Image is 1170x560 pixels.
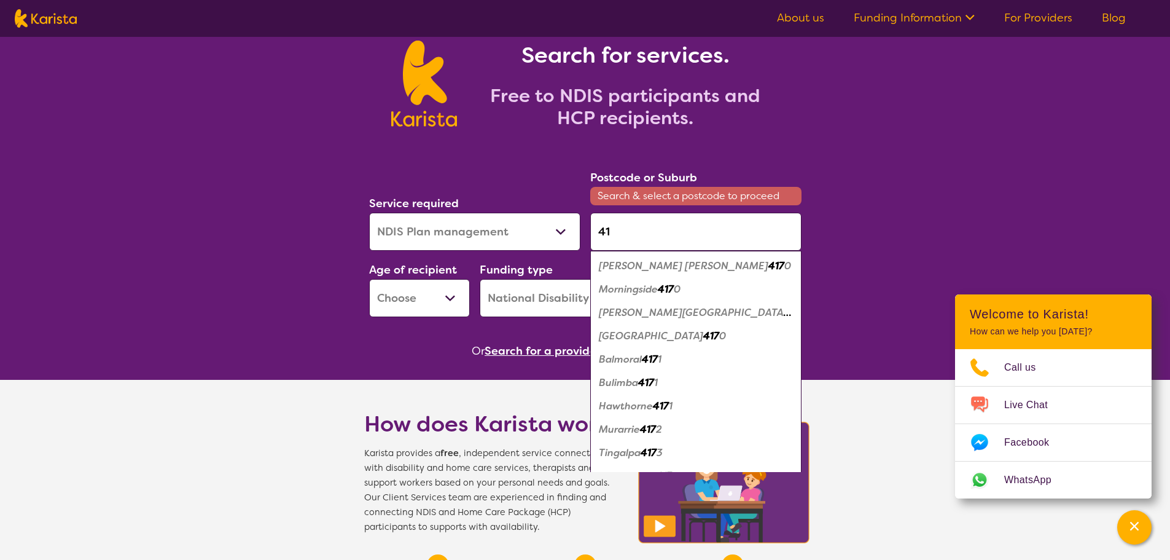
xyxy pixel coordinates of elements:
em: Hawthorne [599,400,653,412]
em: 417 [656,470,672,483]
a: Funding Information [854,10,975,25]
em: 1 [658,353,661,366]
img: Karista logo [15,9,77,28]
a: Web link opens in a new tab. [955,462,1152,499]
a: For Providers [1004,10,1072,25]
em: 1 [669,400,673,412]
em: Balmoral [599,353,642,366]
button: Search for a provider to leave a review [485,342,698,360]
h2: Welcome to Karista! [970,307,1137,321]
em: 0 [719,329,726,342]
a: Blog [1102,10,1126,25]
span: Call us [1004,358,1051,377]
div: Bulimba 4171 [596,371,795,395]
em: 417 [787,306,803,319]
div: Tingalpa 4173 [596,441,795,465]
div: Channel Menu [955,294,1152,499]
ul: Choose channel [955,349,1152,499]
em: 417 [703,329,719,342]
div: Tingalpa Dc 4173 [596,465,795,488]
span: Facebook [1004,433,1064,452]
em: 0 [674,283,681,296]
em: 417 [638,376,654,389]
em: 417 [658,283,674,296]
span: Karista provides a , independent service connecting you with disability and home care services, t... [364,446,622,535]
em: 3 [672,470,678,483]
h2: Free to NDIS participants and HCP recipients. [472,85,779,129]
em: [PERSON_NAME] [PERSON_NAME] [599,259,768,272]
em: Morningside [599,283,658,296]
label: Funding type [480,262,553,277]
span: Live Chat [1004,396,1063,414]
div: Morningside 4170 [596,278,795,301]
a: About us [777,10,824,25]
span: Search & select a postcode to proceed [590,187,801,205]
img: Karista logo [391,41,457,127]
em: 417 [642,353,658,366]
em: Bulimba [599,376,638,389]
input: Type [590,213,801,251]
em: Tingalpa [599,446,641,459]
div: Balmoral 4171 [596,348,795,371]
em: Murarrie [599,423,640,436]
div: Seven Hills 4170 [596,325,795,348]
em: 417 [653,400,669,412]
em: 417 [641,446,657,459]
button: Channel Menu [1117,510,1152,545]
label: Service required [369,196,459,211]
em: 417 [640,423,656,436]
em: 3 [657,446,663,459]
p: How can we help you [DATE]? [970,326,1137,337]
h1: Search for services. [472,41,779,70]
label: Postcode or Suburb [590,170,697,185]
div: Hawthorne 4171 [596,395,795,418]
em: 2 [656,423,662,436]
div: Norman Park 4170 [596,301,795,325]
b: free [440,448,459,459]
div: Cannon Hill 4170 [596,254,795,278]
em: Tingalpa Dc [599,470,656,483]
span: WhatsApp [1004,471,1066,489]
h1: How does Karista work? [364,409,622,439]
label: Age of recipient [369,262,457,277]
em: [PERSON_NAME][GEOGRAPHIC_DATA] [599,306,791,319]
span: Or [472,342,485,360]
em: 417 [768,259,784,272]
em: 1 [654,376,658,389]
em: 0 [784,259,791,272]
em: [GEOGRAPHIC_DATA] [599,329,703,342]
div: Murarrie 4172 [596,418,795,441]
img: Karista video [634,418,814,547]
